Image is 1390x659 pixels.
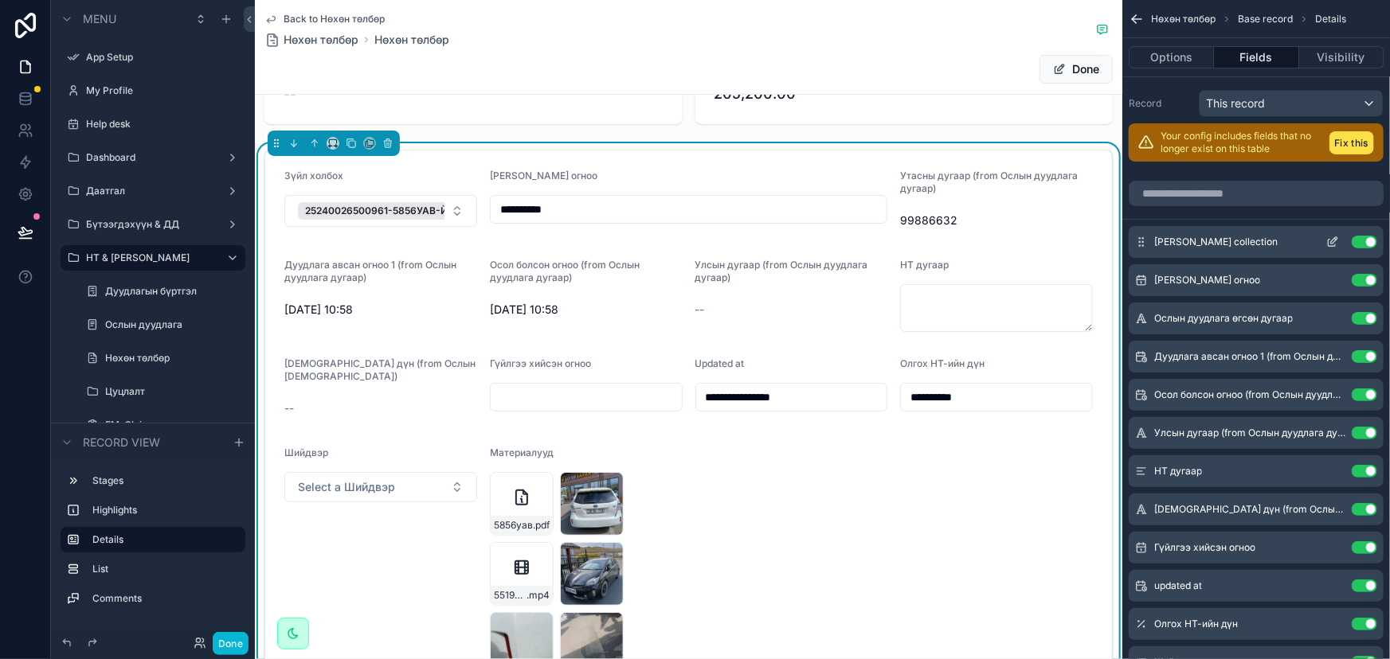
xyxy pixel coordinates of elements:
[490,446,554,458] span: Материалууд
[695,259,868,283] span: Улсын дугаар (from Ослын дуудлага дугаар)
[105,385,242,398] label: Цуцлалт
[284,13,385,25] span: Back to Нөхөн төлбөр
[51,461,255,627] div: scrollable content
[305,205,501,217] span: 25240026500961-5856УАВ-ЙЮ75121066
[86,185,220,197] label: Даатгал
[494,589,527,602] span: 551976239_24687232807640244_932552143643530586_n
[1329,131,1374,154] button: Fix this
[284,446,328,458] span: Шийдвэр
[374,32,449,48] a: Нөхөн төлбөр
[284,32,358,48] span: Нөхөн төлбөр
[900,170,1078,194] span: Утасны дугаар (from Ослын дуудлага дугаар)
[213,632,249,655] button: Done
[695,302,705,318] span: --
[695,357,745,369] span: Updated at
[1299,46,1384,68] button: Visibility
[527,589,550,602] span: .mp4
[1154,236,1278,248] span: [PERSON_NAME] collection
[1154,388,1345,401] span: Осол болсон огноо (from Ослын дуудлага дугаар)
[1040,55,1113,84] button: Done
[86,118,242,131] label: Help desk
[284,302,477,318] span: [DATE] 10:58
[284,472,477,502] button: Select Button
[1315,13,1346,25] span: Details
[900,259,949,271] span: НТ дугаар
[105,318,242,331] label: Ослын дуудлага
[92,563,239,575] label: List
[490,259,640,283] span: Осол болсон огноо (from Ослын дуудлага дугаар)
[92,592,239,605] label: Comments
[284,357,476,382] span: [DEMOGRAPHIC_DATA] дүн (from Ослын [DEMOGRAPHIC_DATA])
[83,11,116,27] span: Menu
[92,533,233,546] label: Details
[284,170,343,181] span: Зүйл холбох
[86,51,242,64] label: App Setup
[92,474,239,487] label: Stages
[1238,13,1293,25] span: Base record
[86,84,242,97] label: My Profile
[490,302,683,318] span: [DATE] 10:58
[264,32,358,48] a: Нөхөн төлбөр
[1206,96,1265,111] span: This record
[1154,541,1255,554] span: Гүйлгээ хийсэн огноо
[1129,46,1214,68] button: Options
[105,285,242,298] label: Дуудлагын бүртгэл
[1154,503,1345,516] span: [DEMOGRAPHIC_DATA] дүн (from Ослын [DEMOGRAPHIC_DATA])
[1154,350,1345,363] span: Дуудлага авсан огноо 1 (from Ослын дуудлага дугаар)
[1154,465,1202,478] span: НТ дугаар
[900,357,985,369] span: Олгох НТ-ийн дүн
[490,357,591,369] span: Гүйлгээ хийсэн огноо
[1199,90,1384,117] button: This record
[86,151,220,164] label: Dashboard
[490,170,597,181] span: [PERSON_NAME] огноо
[1129,97,1192,110] label: Record
[533,519,550,532] span: .pdf
[284,400,294,416] span: --
[86,252,213,264] label: НТ & [PERSON_NAME]
[264,13,385,25] a: Back to Нөхөн төлбөр
[1154,427,1345,439] span: Улсын дугаар (from Ослын дуудлага дугаар)
[298,479,395,495] span: Select a Шийдвэр
[900,213,1093,228] span: 99886632
[83,435,160,450] span: Record view
[298,202,524,220] button: Unselect 5643
[1154,274,1260,287] span: [PERSON_NAME] огноо
[1214,46,1298,68] button: Fields
[1154,579,1202,592] span: updated at
[105,352,242,365] label: Нөхөн төлбөр
[105,419,242,431] label: EM-Claim
[284,195,477,227] button: Select Button
[494,519,533,532] span: 5856уав
[1154,618,1238,630] span: Олгох НТ-ийн дүн
[1161,130,1323,155] p: Your config includes fields that no longer exist on this table
[92,504,239,517] label: Highlights
[1154,312,1293,325] span: Ослын дуудлага өгсөн дугаар
[1151,13,1216,25] span: Нөхөн төлбөр
[86,218,220,231] label: Бүтээгдэхүүн & ДД
[284,259,456,283] span: Дуудлага авсан огноо 1 (from Ослын дуудлага дугаар)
